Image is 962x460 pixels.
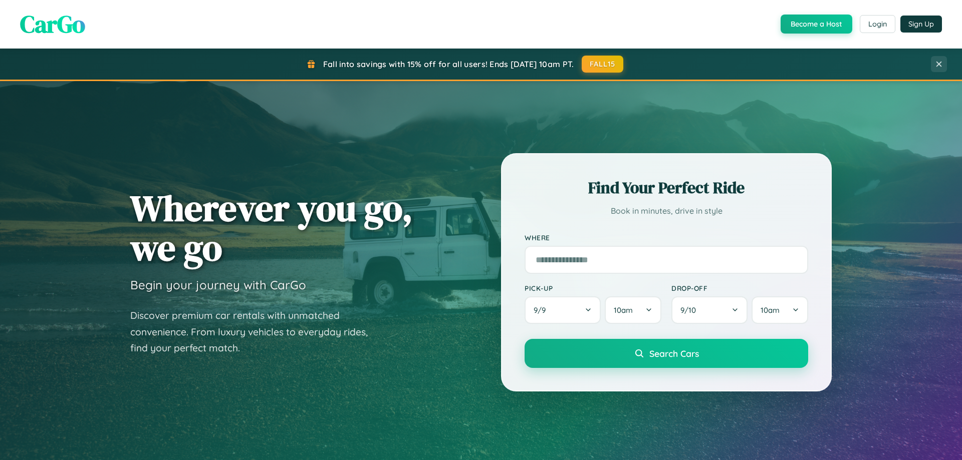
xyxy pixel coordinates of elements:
[860,15,895,33] button: Login
[582,56,624,73] button: FALL15
[534,305,551,315] span: 9 / 9
[525,284,661,292] label: Pick-up
[781,15,852,34] button: Become a Host
[671,296,748,324] button: 9/10
[525,233,808,242] label: Where
[525,177,808,199] h2: Find Your Perfect Ride
[525,296,601,324] button: 9/9
[525,204,808,218] p: Book in minutes, drive in style
[323,59,574,69] span: Fall into savings with 15% off for all users! Ends [DATE] 10am PT.
[900,16,942,33] button: Sign Up
[20,8,85,41] span: CarGo
[761,305,780,315] span: 10am
[680,305,701,315] span: 9 / 10
[130,188,413,267] h1: Wherever you go, we go
[752,296,808,324] button: 10am
[130,277,306,292] h3: Begin your journey with CarGo
[605,296,661,324] button: 10am
[130,307,381,356] p: Discover premium car rentals with unmatched convenience. From luxury vehicles to everyday rides, ...
[525,339,808,368] button: Search Cars
[671,284,808,292] label: Drop-off
[614,305,633,315] span: 10am
[649,348,699,359] span: Search Cars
